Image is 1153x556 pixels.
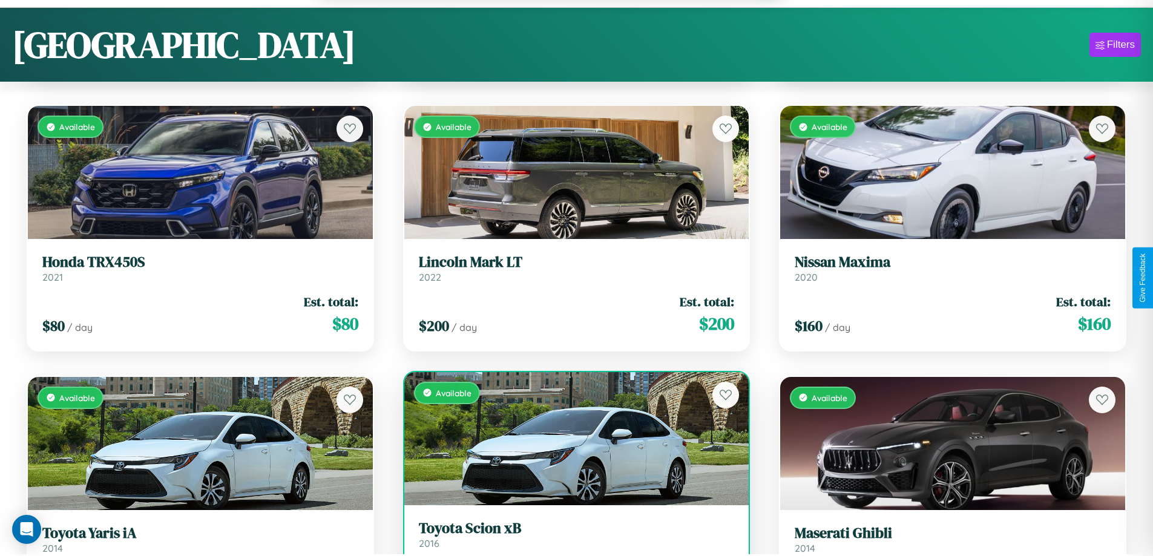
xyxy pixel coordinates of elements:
[12,20,356,70] h1: [GEOGRAPHIC_DATA]
[419,520,735,537] h3: Toyota Scion xB
[42,525,358,542] h3: Toyota Yaris iA
[436,122,471,132] span: Available
[680,293,734,310] span: Est. total:
[419,271,441,283] span: 2022
[795,253,1111,271] h3: Nissan Maxima
[795,271,818,283] span: 2020
[42,271,63,283] span: 2021
[419,253,735,283] a: Lincoln Mark LT2022
[332,312,358,336] span: $ 80
[42,253,358,271] h3: Honda TRX450S
[436,388,471,398] span: Available
[419,520,735,549] a: Toyota Scion xB2016
[795,542,815,554] span: 2014
[42,316,65,336] span: $ 80
[812,393,847,403] span: Available
[42,253,358,283] a: Honda TRX450S2021
[795,316,823,336] span: $ 160
[59,393,95,403] span: Available
[1138,253,1147,303] div: Give Feedback
[59,122,95,132] span: Available
[419,537,439,549] span: 2016
[1078,312,1111,336] span: $ 160
[419,253,735,271] h3: Lincoln Mark LT
[67,321,93,333] span: / day
[795,253,1111,283] a: Nissan Maxima2020
[1056,293,1111,310] span: Est. total:
[1089,33,1141,57] button: Filters
[812,122,847,132] span: Available
[699,312,734,336] span: $ 200
[419,316,449,336] span: $ 200
[304,293,358,310] span: Est. total:
[1107,39,1135,51] div: Filters
[42,525,358,554] a: Toyota Yaris iA2014
[452,321,477,333] span: / day
[12,515,41,544] div: Open Intercom Messenger
[42,542,63,554] span: 2014
[795,525,1111,542] h3: Maserati Ghibli
[795,525,1111,554] a: Maserati Ghibli2014
[825,321,850,333] span: / day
